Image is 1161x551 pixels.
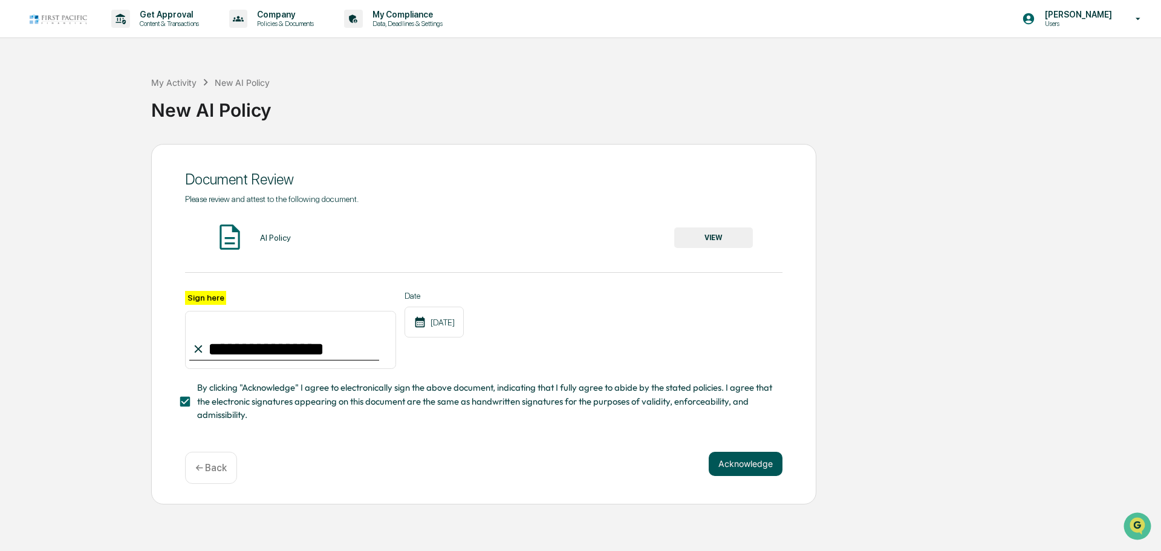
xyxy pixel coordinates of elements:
[7,148,83,169] a: 🖐️Preclearance
[405,307,464,337] div: [DATE]
[130,19,205,28] p: Content & Transactions
[24,152,78,165] span: Preclearance
[1035,19,1118,28] p: Users
[31,55,200,68] input: Clear
[206,96,220,111] button: Start new chat
[120,205,146,214] span: Pylon
[83,148,155,169] a: 🗄️Attestations
[709,452,782,476] button: Acknowledge
[195,462,227,474] p: ← Back
[12,154,22,163] div: 🖐️
[12,177,22,186] div: 🔎
[247,19,320,28] p: Policies & Documents
[260,233,291,243] div: AI Policy
[85,204,146,214] a: Powered byPylon
[1035,10,1118,19] p: [PERSON_NAME]
[197,381,773,422] span: By clicking "Acknowledge" I agree to electronically sign the above document, indicating that I fu...
[41,105,153,114] div: We're available if you need us!
[1122,511,1155,544] iframe: Open customer support
[41,93,198,105] div: Start new chat
[185,291,226,305] label: Sign here
[7,171,81,192] a: 🔎Data Lookup
[151,77,197,88] div: My Activity
[29,13,87,25] img: logo
[88,154,97,163] div: 🗄️
[363,10,449,19] p: My Compliance
[12,93,34,114] img: 1746055101610-c473b297-6a78-478c-a979-82029cc54cd1
[24,175,76,187] span: Data Lookup
[185,194,359,204] span: Please review and attest to the following document.
[363,19,449,28] p: Data, Deadlines & Settings
[215,77,270,88] div: New AI Policy
[100,152,150,165] span: Attestations
[405,291,464,301] label: Date
[674,227,753,248] button: VIEW
[12,25,220,45] p: How can we help?
[130,10,205,19] p: Get Approval
[151,90,1155,121] div: New AI Policy
[247,10,320,19] p: Company
[185,171,782,188] div: Document Review
[215,222,245,252] img: Document Icon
